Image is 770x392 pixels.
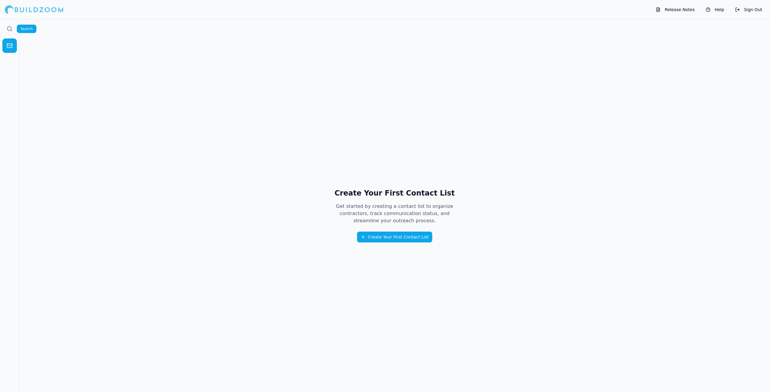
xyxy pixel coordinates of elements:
h1: Create Your First Contact List [327,188,462,198]
p: Get started by creating a contact list to organize contractors, track communication status, and s... [327,203,462,224]
button: Help [703,5,727,14]
button: Create Your First Contact List [357,232,433,242]
button: Sign Out [732,5,765,14]
p: Search [20,26,33,31]
button: Release Notes [653,5,698,14]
